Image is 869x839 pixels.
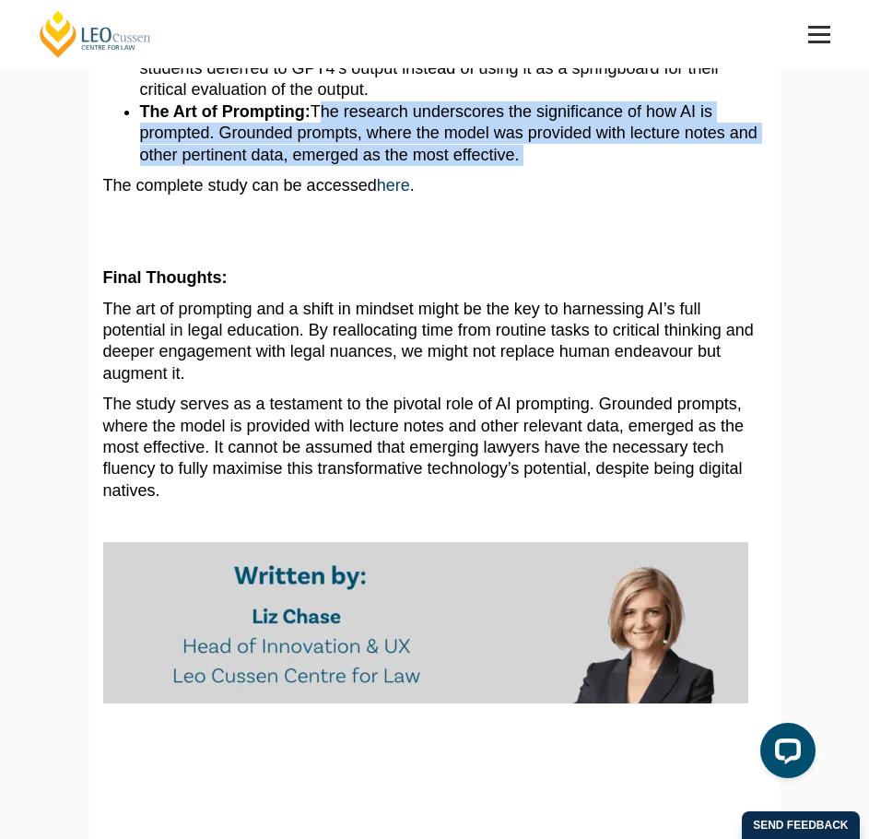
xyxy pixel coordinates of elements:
[103,268,228,287] span: Final Thoughts:
[140,102,311,121] span: The Art of Prompting:
[103,438,743,500] span: It cannot be assumed that emerging lawyers have the necessary tech fluency to fully maximise this...
[377,176,410,195] a: here
[103,395,744,456] span: The study serves as a testament to the pivotal role of AI prompting. Grounded prompts, where the ...
[746,715,823,793] iframe: LiveChat chat widget
[37,9,154,59] a: [PERSON_NAME] Centre for Law
[103,300,754,383] span: The art of prompting and a shift in mindset might be the key to harnessing AI’s full potential in...
[140,102,757,164] span: The research underscores the significance of how AI is prompted. Grounded prompts, where the mode...
[410,176,415,195] span: .
[103,176,377,195] span: The complete study can be accessed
